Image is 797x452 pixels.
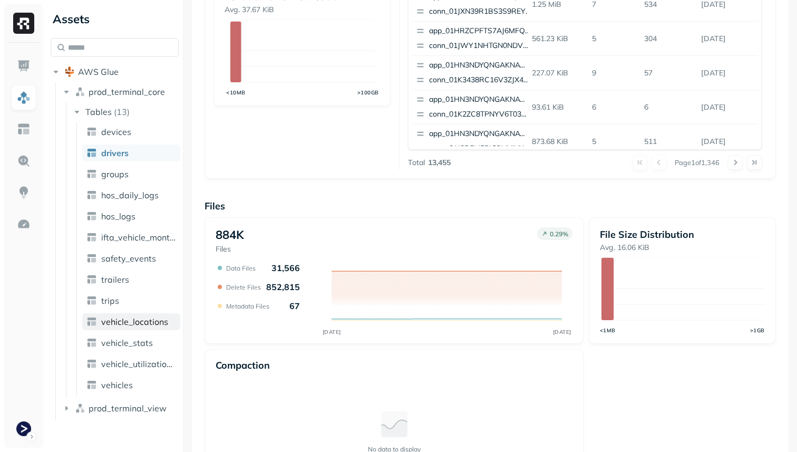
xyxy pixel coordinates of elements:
[86,232,97,243] img: table
[552,329,571,335] tspan: [DATE]
[588,98,640,117] p: 6
[101,148,129,158] span: drivers
[429,109,531,120] p: conn_01K2ZC8TPNYV6T03BGTNSBW2HV
[82,145,180,161] a: drivers
[216,227,244,242] p: 884K
[89,86,165,97] span: prod_terminal_core
[101,274,129,285] span: trailers
[528,132,588,151] p: 873.68 KiB
[82,313,180,330] a: vehicle_locations
[86,295,97,306] img: table
[588,30,640,48] p: 5
[17,154,31,168] img: Query Explorer
[640,64,697,82] p: 57
[86,316,97,327] img: table
[82,271,180,288] a: trailers
[266,282,300,292] p: 852,815
[86,211,97,222] img: table
[82,250,180,267] a: safety_events
[225,5,380,15] p: Avg. 37.67 KiB
[86,359,97,369] img: table
[82,292,180,309] a: trips
[528,98,588,117] p: 93.61 KiB
[101,359,176,369] span: vehicle_utilization_day
[101,295,119,306] span: trips
[216,244,244,254] p: Files
[640,30,697,48] p: 304
[78,66,119,77] span: AWS Glue
[82,208,180,225] a: hos_logs
[528,30,588,48] p: 561.23 KiB
[101,169,129,179] span: groups
[429,6,531,17] p: conn_01JXN39R1BS3S9REYR9SVTN7N8
[101,190,159,200] span: hos_daily_logs
[17,217,31,231] img: Optimization
[16,421,31,436] img: Terminal
[75,403,85,413] img: namespace
[429,60,531,71] p: app_01HN3NDYQNGAKNAW6S4JHY8MSA
[64,66,75,77] img: root
[17,186,31,199] img: Insights
[697,64,758,82] p: Aug 26, 2025
[86,127,97,137] img: table
[600,243,765,253] p: Avg. 16.06 KiB
[428,158,451,168] p: 13,455
[82,355,180,372] a: vehicle_utilization_day
[408,158,425,168] p: Total
[412,90,536,124] button: app_01HN3NDYQNGAKNAW6S4JHY8MSAconn_01K2ZC8TPNYV6T03BGTNSBW2HV
[86,169,97,179] img: table
[101,253,156,264] span: safety_events
[17,91,31,104] img: Assets
[528,64,588,82] p: 227.07 KiB
[226,302,269,310] p: Metadata Files
[101,211,135,222] span: hos_logs
[429,143,531,154] p: conn_01J8R5MFPJGDVVJYXSS2V0VWS6
[429,41,531,51] p: conn_01JWY1NHTGN0NDVYQ039V1F6N8
[82,123,180,140] a: devices
[226,283,261,291] p: Delete Files
[271,263,300,273] p: 31,566
[86,380,97,390] img: table
[85,107,112,117] span: Tables
[550,230,568,238] p: 0.29 %
[101,338,153,348] span: vehicle_stats
[600,228,765,241] p: File Size Distribution
[697,132,758,151] p: Aug 26, 2025
[216,359,270,371] p: Compaction
[17,122,31,136] img: Asset Explorer
[17,59,31,73] img: Dashboard
[429,129,531,139] p: app_01HN3NDYQNGAKNAW6S4JHY8MSA
[357,89,379,95] tspan: >100GB
[429,26,531,36] p: app_01HRZCPFTS7AJ6MFQF3PWFJSTP
[205,200,776,212] p: Files
[101,232,176,243] span: ifta_vehicle_months
[86,274,97,285] img: table
[289,301,300,311] p: 67
[429,75,531,85] p: conn_01K3438RC16V3ZJX4VSP644AZ1
[75,86,85,97] img: namespace
[226,89,246,95] tspan: <10MB
[82,334,180,351] a: vehicle_stats
[675,158,720,167] p: Page 1 of 1,346
[101,127,131,137] span: devices
[89,403,167,413] span: prod_terminal_view
[86,148,97,158] img: table
[51,63,179,80] button: AWS Glue
[226,264,256,272] p: Data Files
[13,13,34,34] img: Ryft
[412,56,536,90] button: app_01HN3NDYQNGAKNAW6S4JHY8MSAconn_01K3438RC16V3ZJX4VSP644AZ1
[588,64,640,82] p: 9
[51,11,179,27] div: Assets
[322,329,341,335] tspan: [DATE]
[101,316,168,327] span: vehicle_locations
[61,400,179,417] button: prod_terminal_view
[750,327,765,333] tspan: >1GB
[82,187,180,204] a: hos_daily_logs
[697,30,758,48] p: Aug 26, 2025
[86,253,97,264] img: table
[82,166,180,182] a: groups
[600,327,616,333] tspan: <1MB
[412,124,536,158] button: app_01HN3NDYQNGAKNAW6S4JHY8MSAconn_01J8R5MFPJGDVVJYXSS2V0VWS6
[61,83,179,100] button: prod_terminal_core
[101,380,133,390] span: vehicles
